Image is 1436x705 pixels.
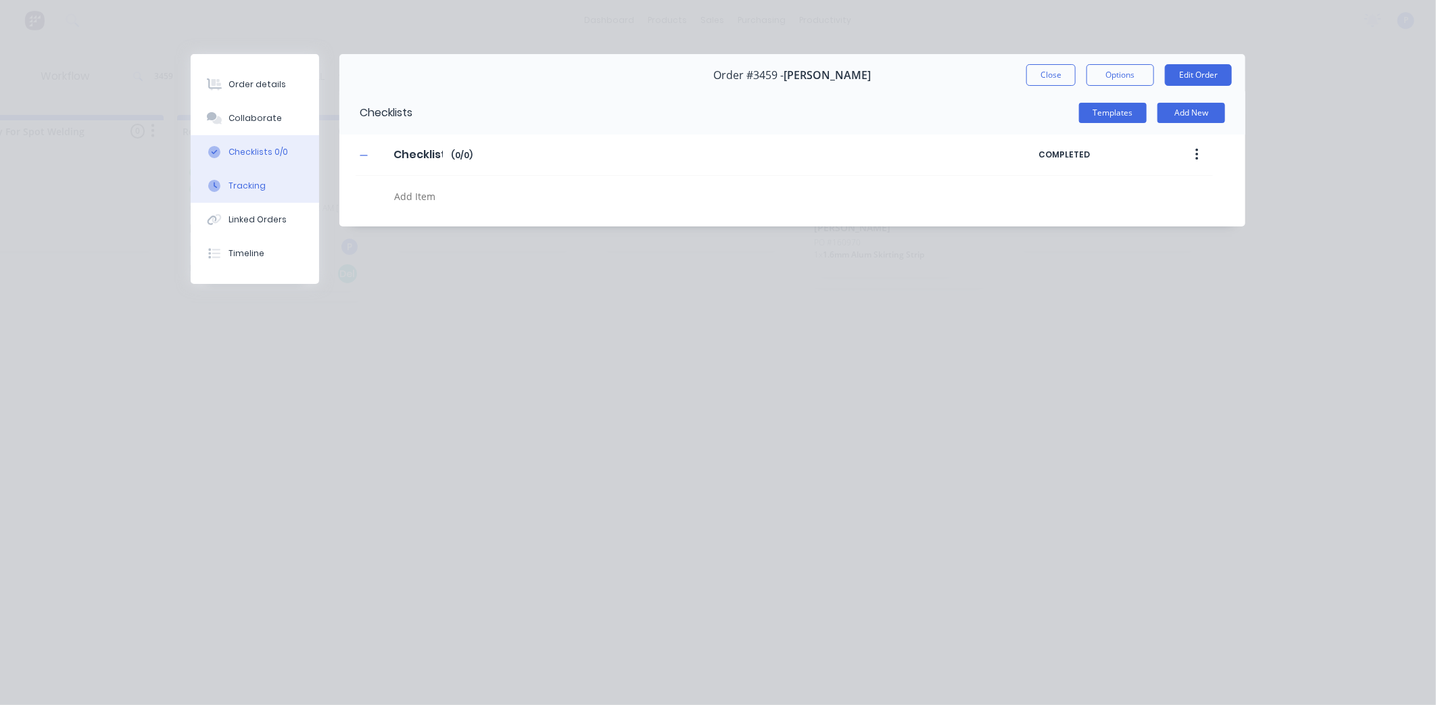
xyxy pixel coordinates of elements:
span: COMPLETED [1039,149,1154,161]
div: Order details [229,78,286,91]
button: Timeline [191,237,319,270]
button: Templates [1079,103,1147,123]
div: Checklists 0/0 [229,146,288,158]
button: Order details [191,68,319,101]
button: Collaborate [191,101,319,135]
div: Linked Orders [229,214,287,226]
button: Tracking [191,169,319,203]
button: Linked Orders [191,203,319,237]
span: Order #3459 - [714,69,784,82]
div: Checklists [339,91,412,135]
button: Close [1026,64,1076,86]
div: Timeline [229,247,264,260]
div: Collaborate [229,112,282,124]
div: Tracking [229,180,266,192]
button: Edit Order [1165,64,1232,86]
button: Checklists 0/0 [191,135,319,169]
button: Add New [1157,103,1225,123]
span: [PERSON_NAME] [784,69,871,82]
input: Enter Checklist name [385,145,451,165]
span: ( 0 / 0 ) [451,149,473,162]
button: Options [1086,64,1154,86]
